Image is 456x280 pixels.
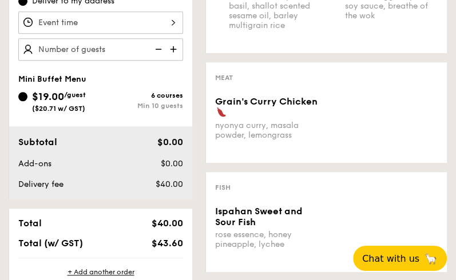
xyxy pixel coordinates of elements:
[215,230,322,249] div: rose essence, honey pineapple, lychee
[215,96,318,107] span: Grain's Curry Chicken
[18,159,51,169] span: Add-ons
[18,11,183,34] input: Event time
[149,38,166,60] img: icon-reduce.1d2dbef1.svg
[18,179,64,189] span: Delivery fee
[215,206,303,227] span: Ispahan Sweet and Sour Fish
[32,90,64,103] span: $19.00
[156,179,183,189] span: $40.00
[101,102,183,110] div: Min 10 guests
[101,91,183,99] div: 6 courses
[18,218,42,229] span: Total
[215,183,231,191] span: Fish
[18,238,83,249] span: Total (w/ GST)
[424,252,438,265] span: 🦙
[216,107,227,117] img: icon-spicy.37a8142b.svg
[215,74,233,82] span: Meat
[64,91,86,99] span: /guest
[152,238,183,249] span: $43.60
[161,159,183,169] span: $0.00
[18,267,183,277] div: + Add another order
[18,137,57,147] span: Subtotal
[32,105,85,113] span: ($20.71 w/ GST)
[18,92,27,101] input: $19.00/guest($20.71 w/ GST)6 coursesMin 10 guests
[157,137,183,147] span: $0.00
[18,74,86,84] span: Mini Buffet Menu
[362,253,419,264] span: Chat with us
[18,38,183,61] input: Number of guests
[353,246,447,271] button: Chat with us🦙
[152,218,183,229] span: $40.00
[166,38,183,60] img: icon-add.58712e84.svg
[215,121,322,140] div: nyonya curry, masala powder, lemongrass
